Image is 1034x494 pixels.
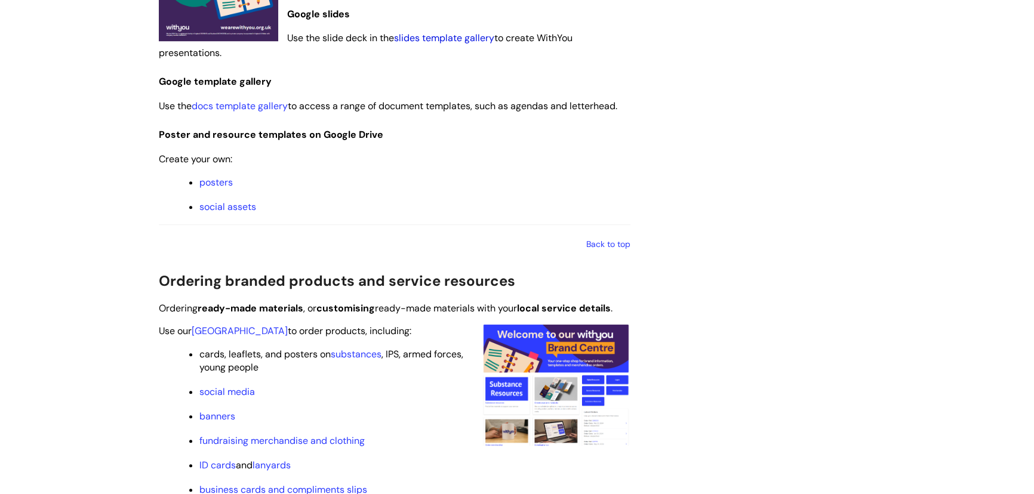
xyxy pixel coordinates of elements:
[517,302,611,314] strong: local service details
[199,176,233,189] a: posters
[287,8,350,20] span: Google slides
[199,459,291,471] span: and
[159,32,573,59] span: Use the slide deck in the to create WithYou presentations.
[331,348,381,360] a: substances
[159,271,515,290] span: Ordering branded products and service resources
[199,385,255,398] a: social media
[199,200,256,213] a: social assets
[586,239,630,249] a: Back to top
[199,348,463,373] span: cards, leaflets, and posters on , IPS, armed forces, young people
[198,302,303,314] strong: ready-made materials
[159,302,613,314] span: Ordering , or ready-made materials with your .
[316,302,375,314] strong: customising
[159,153,232,165] span: Create your own:
[394,32,494,44] a: slides template gallery
[159,325,411,337] span: Use our to order products, including:
[199,434,365,447] a: fundraising merchandise and clothing
[481,323,630,446] img: A screenshot of the homepage of the Brand Centre showing how easy it is to navigate
[159,128,383,141] span: Poster and resource templates on Google Drive
[159,75,272,88] span: Google template gallery
[199,459,236,471] a: ID cards
[253,459,291,471] a: lanyards
[159,100,617,112] span: Use the to access a range of document templates, such as agendas and letterhead.
[192,325,288,337] a: [GEOGRAPHIC_DATA]
[199,410,235,422] a: banners
[192,100,288,112] a: docs template gallery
